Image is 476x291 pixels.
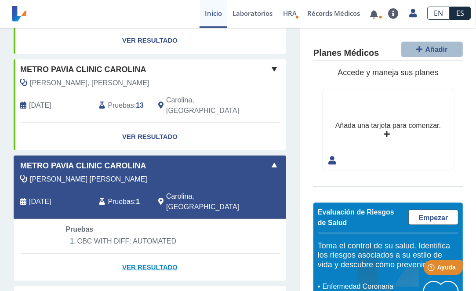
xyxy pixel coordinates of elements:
[92,95,152,116] div: :
[408,210,458,225] a: Empezar
[14,27,286,55] a: Ver Resultado
[166,95,243,116] span: Carolina, PR
[335,120,441,131] div: Añada una tarjeta para comenzar.
[313,48,379,58] h4: Planes Médicos
[136,198,140,205] b: 1
[65,226,93,233] span: Pruebas
[30,174,147,185] span: Caballero Valiente, Baruch
[14,123,286,151] a: Ver Resultado
[419,214,448,222] span: Empezar
[108,100,134,111] span: Pruebas
[338,68,438,77] span: Accede y maneja sus planes
[166,191,243,212] span: Carolina, PR
[30,78,149,88] span: Sanchez Ortiz, Ricardo
[425,46,448,53] span: Añadir
[136,102,144,109] b: 13
[427,7,450,20] a: EN
[318,208,394,226] span: Evaluación de Riesgos de Salud
[29,100,51,111] span: 1899-12-30
[65,235,234,248] li: CBC WITH DIFF: AUTOMATED
[450,7,471,20] a: ES
[108,196,134,207] span: Pruebas
[401,42,463,57] button: Añadir
[398,257,466,281] iframe: Help widget launcher
[92,191,152,212] div: :
[283,9,297,18] span: HRA
[14,254,286,281] a: Ver Resultado
[318,241,458,270] h5: Toma el control de su salud. Identifica los riesgos asociados a su estilo de vida y descubre cómo...
[20,160,146,172] span: Metro Pavia Clinic Carolina
[29,196,51,207] span: 2025-09-15
[20,64,146,76] span: Metro Pavia Clinic Carolina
